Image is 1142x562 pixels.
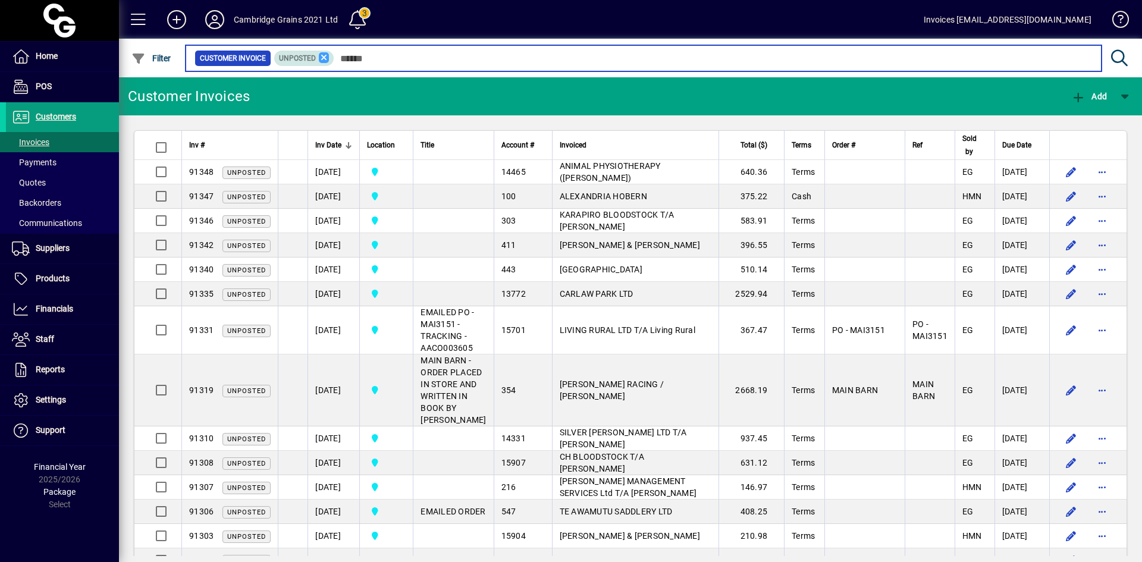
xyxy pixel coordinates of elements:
[1062,381,1081,400] button: Edit
[279,54,316,62] span: Unposted
[308,282,359,306] td: [DATE]
[274,51,334,66] mat-chip: Customer Invoice Status: Unposted
[367,505,406,518] span: Cambridge Grains 2021 Ltd
[421,507,485,516] span: EMAILED ORDER
[189,139,205,152] span: Inv #
[962,191,982,201] span: HMN
[719,184,784,209] td: 375.22
[36,334,54,344] span: Staff
[367,384,406,397] span: Cambridge Grains 2021 Ltd
[12,198,61,208] span: Backorders
[792,216,815,225] span: Terms
[36,112,76,121] span: Customers
[1062,478,1081,497] button: Edit
[1093,478,1112,497] button: More options
[6,72,119,102] a: POS
[421,139,486,152] div: Title
[6,234,119,263] a: Suppliers
[962,482,982,492] span: HMN
[36,274,70,283] span: Products
[308,426,359,451] td: [DATE]
[189,385,214,395] span: 91319
[560,139,586,152] span: Invoiced
[36,81,52,91] span: POS
[308,233,359,258] td: [DATE]
[1093,236,1112,255] button: More options
[560,325,695,335] span: LIVING RURAL LTD T/A Living Rural
[36,51,58,61] span: Home
[1062,187,1081,206] button: Edit
[912,139,948,152] div: Ref
[1093,526,1112,545] button: More options
[12,137,49,147] span: Invoices
[308,258,359,282] td: [DATE]
[189,191,214,201] span: 91347
[227,327,266,335] span: Unposted
[560,428,687,449] span: SILVER [PERSON_NAME] LTD T/A [PERSON_NAME]
[792,289,815,299] span: Terms
[962,216,974,225] span: EG
[367,432,406,445] span: Cambridge Grains 2021 Ltd
[421,307,474,353] span: EMAILED PO - MAI3151 - TRACKING - AACO003605
[227,460,266,467] span: Unposted
[994,160,1049,184] td: [DATE]
[367,263,406,276] span: Cambridge Grains 2021 Ltd
[994,426,1049,451] td: [DATE]
[962,167,974,177] span: EG
[308,500,359,524] td: [DATE]
[719,500,784,524] td: 408.25
[994,475,1049,500] td: [DATE]
[1093,162,1112,181] button: More options
[560,507,673,516] span: TE AWAMUTU SADDLERY LTD
[994,233,1049,258] td: [DATE]
[308,524,359,548] td: [DATE]
[1093,187,1112,206] button: More options
[227,484,266,492] span: Unposted
[501,325,526,335] span: 15701
[962,289,974,299] span: EG
[1093,453,1112,472] button: More options
[308,209,359,233] td: [DATE]
[6,355,119,385] a: Reports
[1062,526,1081,545] button: Edit
[560,139,712,152] div: Invoiced
[560,476,697,498] span: [PERSON_NAME] MANAGEMENT SERVICES Ltd T/A [PERSON_NAME]
[315,139,341,152] span: Inv Date
[227,533,266,541] span: Unposted
[308,475,359,500] td: [DATE]
[912,379,935,401] span: MAIN BARN
[994,354,1049,426] td: [DATE]
[367,324,406,337] span: Cambridge Grains 2021 Ltd
[12,178,46,187] span: Quotes
[234,10,338,29] div: Cambridge Grains 2021 Ltd
[719,282,784,306] td: 2529.94
[1093,321,1112,340] button: More options
[189,458,214,467] span: 91308
[189,482,214,492] span: 91307
[1068,86,1110,107] button: Add
[227,387,266,395] span: Unposted
[792,458,815,467] span: Terms
[994,524,1049,548] td: [DATE]
[158,9,196,30] button: Add
[501,531,526,541] span: 15904
[962,507,974,516] span: EG
[792,434,815,443] span: Terms
[227,169,266,177] span: Unposted
[1093,429,1112,448] button: More options
[1062,429,1081,448] button: Edit
[792,325,815,335] span: Terms
[189,289,214,299] span: 91335
[227,266,266,274] span: Unposted
[6,132,119,152] a: Invoices
[367,165,406,178] span: Cambridge Grains 2021 Ltd
[962,434,974,443] span: EG
[741,139,767,152] span: Total ($)
[832,139,855,152] span: Order #
[227,508,266,516] span: Unposted
[308,451,359,475] td: [DATE]
[994,282,1049,306] td: [DATE]
[962,458,974,467] span: EG
[189,507,214,516] span: 91306
[189,434,214,443] span: 91310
